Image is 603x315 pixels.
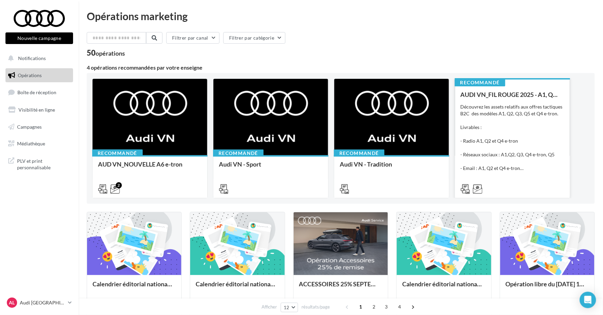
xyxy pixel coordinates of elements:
div: Recommandé [334,149,384,157]
div: 4 opérations recommandées par votre enseigne [87,65,595,70]
div: Audi VN - Sport [219,161,323,174]
button: Filtrer par canal [166,32,220,44]
span: 3 [381,301,392,312]
div: Opérations marketing [87,11,595,21]
div: Calendrier éditorial national : du 02.09 au 09.09 [402,281,486,294]
span: Afficher [262,304,277,310]
span: Médiathèque [17,141,45,146]
div: ACCESSOIRES 25% SEPTEMBRE - AUDI SERVICE [299,281,382,294]
span: Visibilité en ligne [18,107,55,113]
a: PLV et print personnalisable [4,154,74,174]
span: 2 [369,301,380,312]
span: 4 [394,301,405,312]
div: Audi VN - Tradition [340,161,444,174]
button: Filtrer par catégorie [223,32,285,44]
span: Boîte de réception [17,89,56,95]
div: AUD VN_NOUVELLE A6 e-tron [98,161,202,174]
a: Médiathèque [4,137,74,151]
span: résultats/page [302,304,330,310]
a: Opérations [4,68,74,83]
button: Nouvelle campagne [5,32,73,44]
span: Opérations [18,72,42,78]
span: Notifications [18,55,46,61]
span: AL [9,299,15,306]
div: Opération libre du [DATE] 12:06 [506,281,589,294]
a: Campagnes [4,120,74,134]
a: AL Audi [GEOGRAPHIC_DATA] [5,296,73,309]
a: Visibilité en ligne [4,103,74,117]
div: Calendrier éditorial national : semaine du 08.09 au 14.09 [93,281,176,294]
a: Boîte de réception [4,85,74,100]
div: AUDI VN_FIL ROUGE 2025 - A1, Q2, Q3, Q5 et Q4 e-tron [461,91,564,98]
button: Notifications [4,51,72,66]
div: Découvrez les assets relatifs aux offres tactiques B2C des modèles A1, Q2, Q3, Q5 et Q4 e-tron. L... [461,103,564,172]
div: Recommandé [455,79,505,86]
button: 12 [281,303,298,312]
div: Recommandé [213,149,264,157]
div: 50 [87,49,125,57]
span: Campagnes [17,124,42,129]
span: 12 [284,305,290,310]
div: Recommandé [92,149,143,157]
span: PLV et print personnalisable [17,156,70,171]
span: 1 [355,301,366,312]
p: Audi [GEOGRAPHIC_DATA] [20,299,65,306]
div: Calendrier éditorial national : du 02.09 au 15.09 [196,281,279,294]
div: opérations [96,50,125,56]
div: 2 [116,182,122,188]
div: Open Intercom Messenger [580,292,596,308]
